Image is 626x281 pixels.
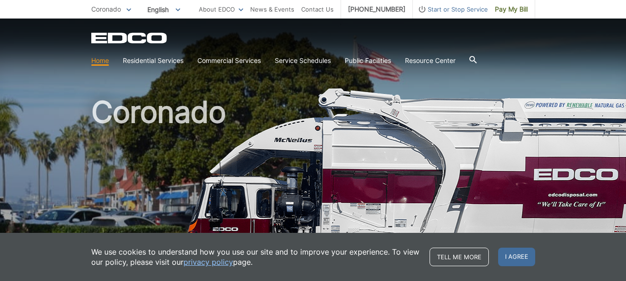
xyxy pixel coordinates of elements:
a: Tell me more [430,248,489,266]
span: Pay My Bill [495,4,528,14]
a: News & Events [250,4,294,14]
span: English [140,2,187,17]
span: I agree [498,248,535,266]
span: Coronado [91,5,121,13]
a: Resource Center [405,56,455,66]
a: Contact Us [301,4,334,14]
a: Residential Services [123,56,183,66]
a: Commercial Services [197,56,261,66]
a: Home [91,56,109,66]
a: EDCD logo. Return to the homepage. [91,32,168,44]
a: Public Facilities [345,56,391,66]
a: About EDCO [199,4,243,14]
a: privacy policy [183,257,233,267]
a: Service Schedules [275,56,331,66]
p: We use cookies to understand how you use our site and to improve your experience. To view our pol... [91,247,420,267]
